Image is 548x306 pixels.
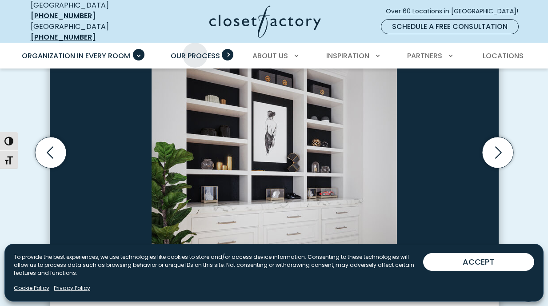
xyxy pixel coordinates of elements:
img: Contemporary built-in with white shelving and black backing and marble countertop [50,8,499,281]
span: Locations [483,51,524,61]
button: Previous slide [32,133,70,172]
span: Inspiration [326,51,369,61]
span: Over 60 Locations in [GEOGRAPHIC_DATA]! [386,7,525,16]
a: Over 60 Locations in [GEOGRAPHIC_DATA]! [385,4,526,19]
nav: Primary Menu [16,44,533,68]
p: To provide the best experiences, we use technologies like cookies to store and/or access device i... [14,253,423,277]
a: [PHONE_NUMBER] [31,32,96,42]
span: Organization in Every Room [22,51,130,61]
button: ACCEPT [423,253,534,271]
img: Closet Factory Logo [209,5,321,38]
span: Partners [407,51,442,61]
div: [GEOGRAPHIC_DATA] [31,21,140,43]
span: Our Process [171,51,220,61]
span: About Us [252,51,288,61]
button: Next slide [479,133,517,172]
a: Schedule a Free Consultation [381,19,519,34]
a: Privacy Policy [54,284,90,292]
a: [PHONE_NUMBER] [31,11,96,21]
a: Cookie Policy [14,284,49,292]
